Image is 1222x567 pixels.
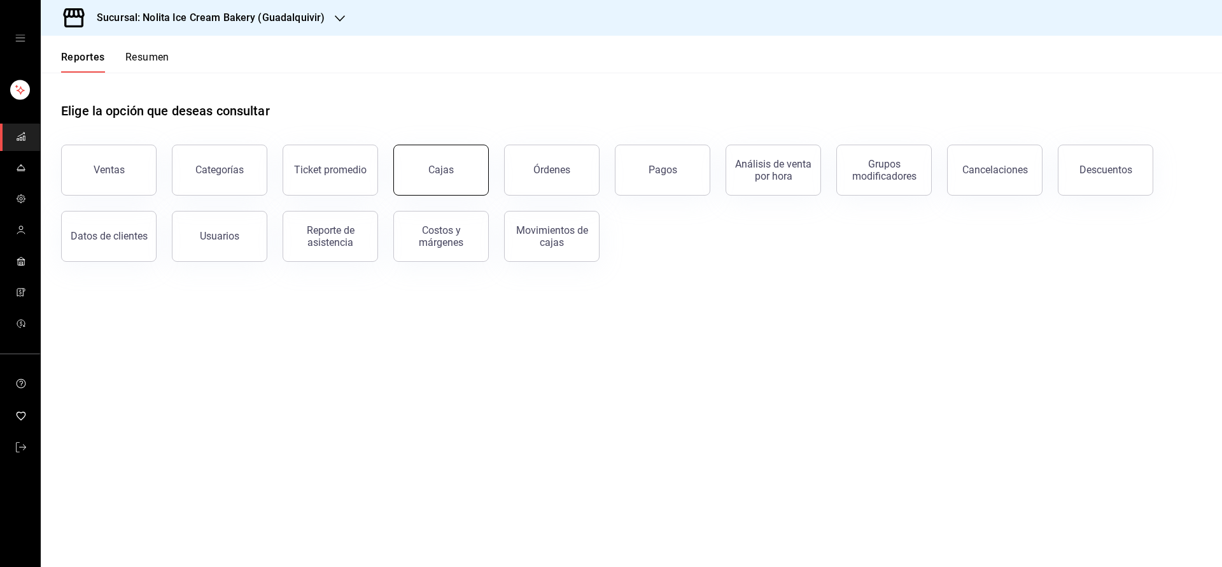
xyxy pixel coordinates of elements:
div: Cancelaciones [962,164,1028,176]
div: Costos y márgenes [402,224,481,248]
button: Categorías [172,145,267,196]
button: Movimientos de cajas [504,211,600,262]
button: Datos de clientes [61,211,157,262]
div: Pagos [649,164,677,176]
button: Ventas [61,145,157,196]
h1: Elige la opción que deseas consultar [61,101,270,120]
div: Ventas [94,164,125,176]
button: Análisis de venta por hora [726,145,821,196]
button: Cancelaciones [947,145,1043,196]
div: Usuarios [200,230,239,242]
button: Reportes [61,51,105,73]
a: Cajas [393,145,489,196]
div: Grupos modificadores [845,158,924,182]
div: Análisis de venta por hora [734,158,813,182]
div: navigation tabs [61,51,169,73]
button: Descuentos [1058,145,1153,196]
div: Datos de clientes [71,230,148,242]
button: Ticket promedio [283,145,378,196]
div: Ticket promedio [294,164,367,176]
div: Descuentos [1079,164,1132,176]
button: open drawer [15,33,25,43]
h3: Sucursal: Nolita Ice Cream Bakery (Guadalquivir) [87,10,325,25]
button: Usuarios [172,211,267,262]
button: Grupos modificadores [836,145,932,196]
div: Cajas [428,162,454,178]
button: Pagos [615,145,710,196]
div: Órdenes [533,164,570,176]
button: Reporte de asistencia [283,211,378,262]
button: Costos y márgenes [393,211,489,262]
div: Movimientos de cajas [512,224,591,248]
button: Órdenes [504,145,600,196]
div: Reporte de asistencia [291,224,370,248]
button: Resumen [125,51,169,73]
div: Categorías [195,164,244,176]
